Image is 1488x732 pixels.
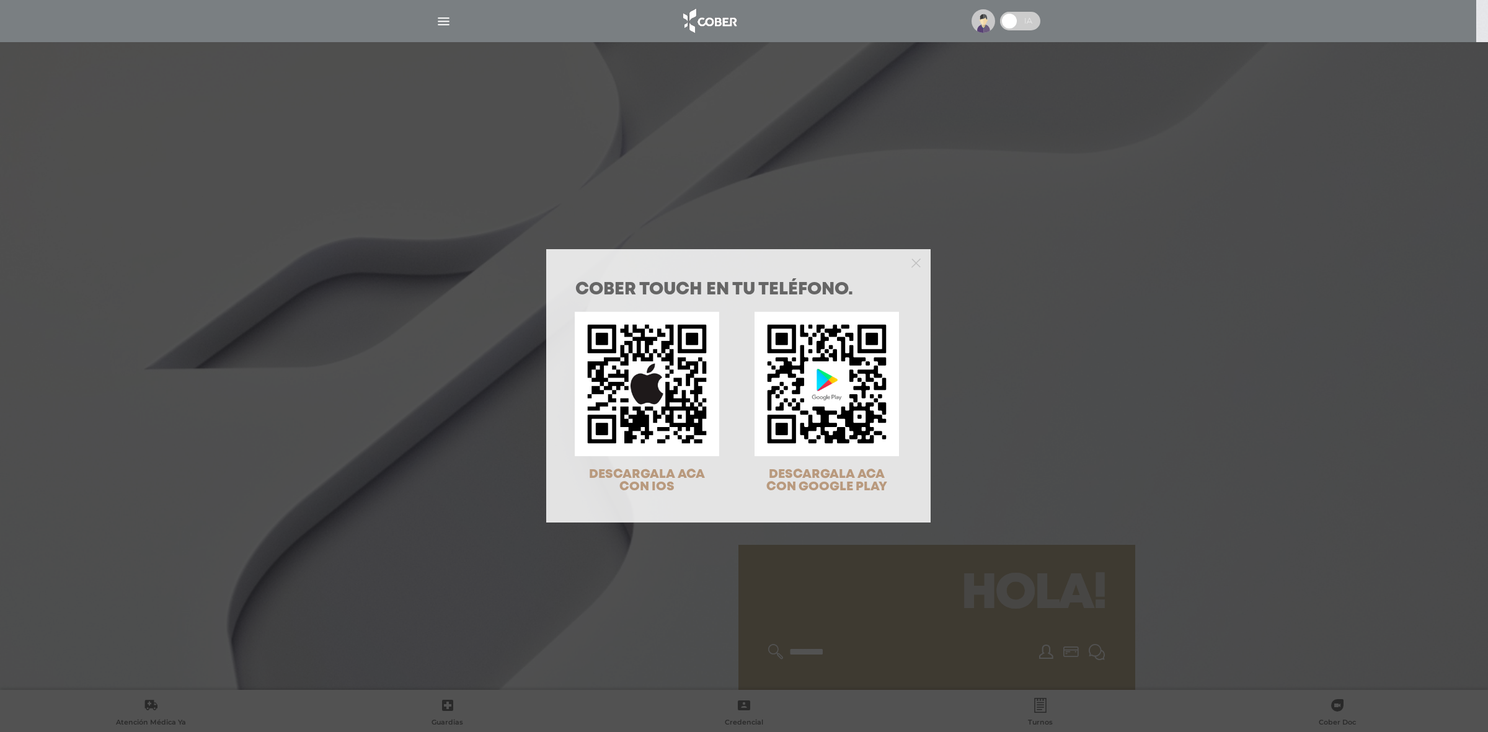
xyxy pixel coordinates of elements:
[575,281,901,299] h1: COBER TOUCH en tu teléfono.
[755,312,899,456] img: qr-code
[589,469,705,493] span: DESCARGALA ACA CON IOS
[911,257,921,268] button: Close
[575,312,719,456] img: qr-code
[766,469,887,493] span: DESCARGALA ACA CON GOOGLE PLAY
